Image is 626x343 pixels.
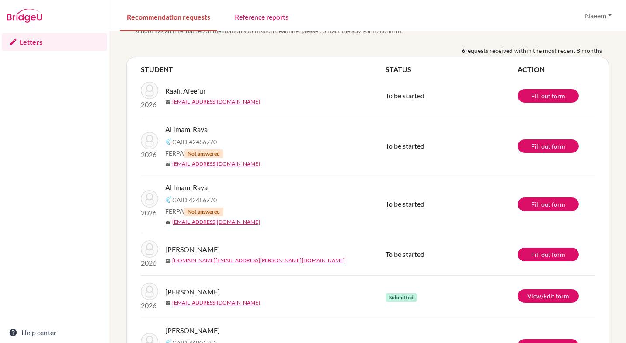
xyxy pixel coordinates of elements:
[172,299,260,307] a: [EMAIL_ADDRESS][DOMAIN_NAME]
[184,149,223,158] span: Not answered
[2,324,107,341] a: Help center
[518,139,579,153] a: Fill out form
[141,208,158,218] p: 2026
[386,142,424,150] span: To be started
[518,197,579,211] a: Fill out form
[165,301,170,306] span: mail
[165,182,208,193] span: Al Imam, Raya
[165,244,220,255] span: [PERSON_NAME]
[141,132,158,149] img: Al Imam, Raya
[165,258,170,263] span: mail
[165,162,170,167] span: mail
[165,325,220,336] span: [PERSON_NAME]
[165,196,172,203] img: Common App logo
[172,160,260,168] a: [EMAIL_ADDRESS][DOMAIN_NAME]
[141,64,386,75] th: STUDENT
[141,300,158,311] p: 2026
[141,283,158,300] img: Khalil, Maya
[462,46,465,55] b: 6
[184,208,223,216] span: Not answered
[165,287,220,297] span: [PERSON_NAME]
[120,1,217,31] a: Recommendation requests
[165,220,170,225] span: mail
[386,293,417,302] span: Submitted
[386,64,518,75] th: STATUS
[172,256,345,264] a: [DOMAIN_NAME][EMAIL_ADDRESS][PERSON_NAME][DOMAIN_NAME]
[518,289,579,303] a: View/Edit form
[172,137,217,146] span: CAID 42486770
[141,258,158,268] p: 2026
[141,99,158,110] p: 2026
[141,82,158,99] img: Raafi, Afeefur
[172,98,260,106] a: [EMAIL_ADDRESS][DOMAIN_NAME]
[7,9,42,23] img: Bridge-U
[518,248,579,261] a: Fill out form
[141,190,158,208] img: Al Imam, Raya
[581,7,616,24] button: Naeem
[386,250,424,258] span: To be started
[165,86,206,96] span: Raafi, Afeefur
[165,100,170,105] span: mail
[2,33,107,51] a: Letters
[172,218,260,226] a: [EMAIL_ADDRESS][DOMAIN_NAME]
[165,207,223,216] span: FERPA
[228,1,296,31] a: Reference reports
[172,195,217,204] span: CAID 42486770
[386,91,424,100] span: To be started
[518,89,579,103] a: Fill out form
[141,149,158,160] p: 2026
[165,124,208,135] span: Al Imam, Raya
[465,46,602,55] span: requests received within the most recent 8 months
[386,200,424,208] span: To be started
[165,149,223,158] span: FERPA
[518,64,595,75] th: ACTION
[141,240,158,258] img: Kim, Minjae
[165,138,172,145] img: Common App logo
